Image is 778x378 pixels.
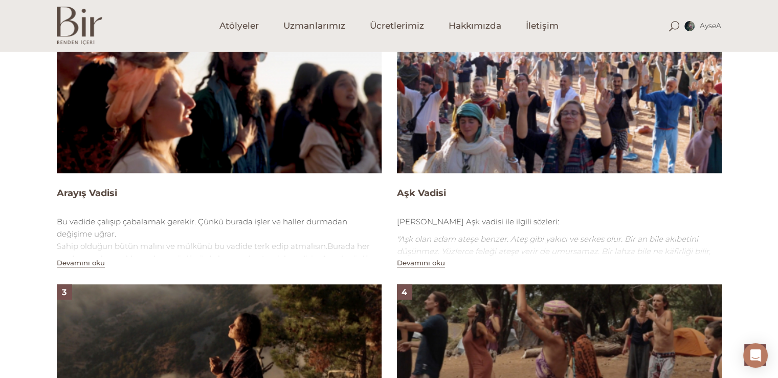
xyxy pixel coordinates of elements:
[283,20,345,32] span: Uzmanlarımız
[397,234,698,256] em: Bir an bile akıbetini düşünmez. Yüzlerce feleği ateşe verir de umursamaz.
[57,259,105,267] button: Devamını oku
[526,20,559,32] span: İletişim
[397,234,623,244] em: "Aşk olan adam ateşe benzer. Ateş gibi yakıcı ve serkes olur.
[397,259,445,267] button: Devamını oku
[684,21,695,31] img: AyseA1.jpg
[397,211,722,307] div: Aşk vadisinde yapılan çalışmalar: Kalp Çakrası Açılım Kriya Sufi Hareket Atölyesi Kutsal Kakao Se...
[402,287,407,297] span: 4
[57,216,382,240] p: Bu vadide çalışıp çabalamak gerekir. Çünkü burada işler ve haller durmadan değişime uğrar.
[370,20,424,32] span: Ücretlerimiz
[397,216,722,228] p: [PERSON_NAME] Aşk vadisi ile ilgili sözleri:
[743,343,768,368] div: Open Intercom Messenger
[57,211,382,302] div: Sahip olduğun bütün malını ve mülkünù bu vadide terk edip atmalısın.Burada her şeyden sıyrılıp uz...
[699,21,721,30] span: AyseA
[397,187,722,200] h4: Aşk Vadisi
[449,20,501,32] span: Hakkımızda
[219,20,259,32] span: Atölyeler
[62,287,66,297] span: 3
[57,187,382,200] h4: Arayış Vadisi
